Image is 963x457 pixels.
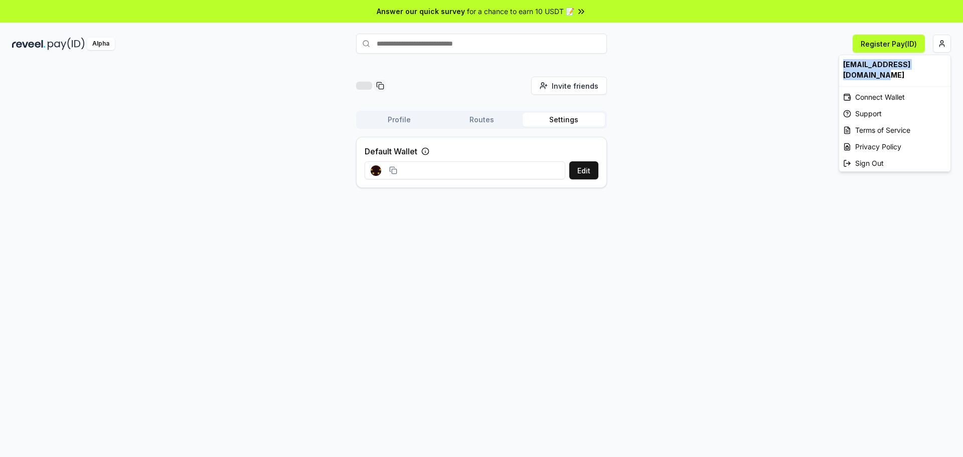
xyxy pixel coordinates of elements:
[839,55,950,84] div: [EMAIL_ADDRESS][DOMAIN_NAME]
[839,105,950,122] a: Support
[839,155,950,171] div: Sign Out
[839,138,950,155] a: Privacy Policy
[839,122,950,138] a: Terms of Service
[839,89,950,105] div: Connect Wallet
